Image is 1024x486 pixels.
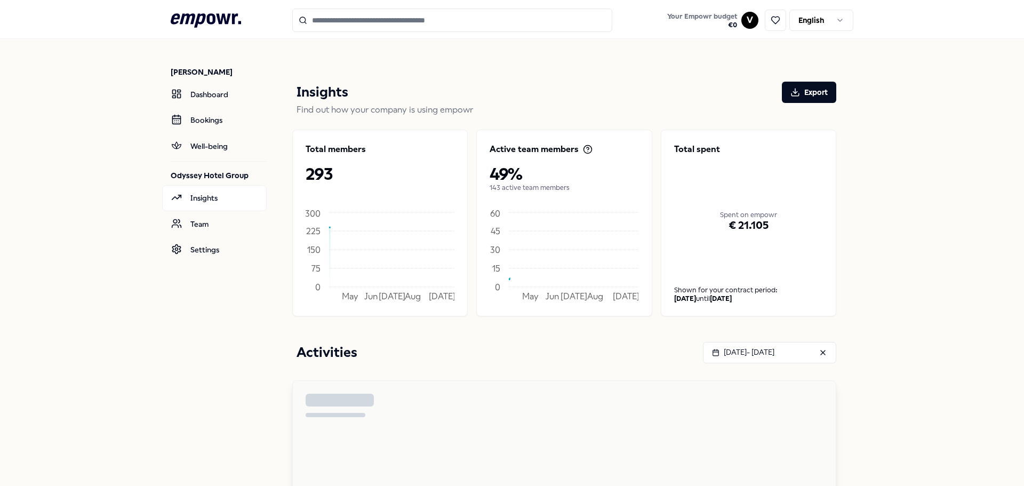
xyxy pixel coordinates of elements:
[162,107,267,133] a: Bookings
[305,209,321,219] tspan: 300
[546,291,559,301] tspan: Jun
[297,103,836,117] p: Find out how your company is using empowr
[587,291,603,301] tspan: Aug
[307,244,321,254] tspan: 150
[613,291,639,301] tspan: [DATE]
[663,9,741,31] a: Your Empowr budget€0
[405,291,421,301] tspan: Aug
[674,286,823,294] p: Shown for your contract period:
[710,294,732,302] b: [DATE]
[162,211,267,237] a: Team
[712,346,774,358] div: [DATE] - [DATE]
[490,244,500,254] tspan: 30
[667,12,737,21] span: Your Empowr budget
[162,185,267,211] a: Insights
[491,226,500,236] tspan: 45
[342,291,358,301] tspan: May
[379,291,405,301] tspan: [DATE]
[490,209,500,219] tspan: 60
[162,237,267,262] a: Settings
[667,21,737,29] span: € 0
[674,169,823,261] div: Spent on empowr
[674,294,696,302] b: [DATE]
[674,190,823,261] div: € 21.105
[162,133,267,159] a: Well-being
[674,143,823,156] p: Total spent
[171,170,267,181] p: Odyssey Hotel Group
[782,82,836,103] button: Export
[490,164,638,184] p: 49%
[315,282,321,292] tspan: 0
[495,282,500,292] tspan: 0
[492,263,500,273] tspan: 15
[490,184,638,192] p: 143 active team members
[741,12,758,29] button: V
[297,342,357,363] p: Activities
[162,82,267,107] a: Dashboard
[429,291,455,301] tspan: [DATE]
[703,342,836,363] button: [DATE]- [DATE]
[490,143,579,156] p: Active team members
[306,143,366,156] p: Total members
[561,291,587,301] tspan: [DATE]
[306,226,321,236] tspan: 225
[306,164,454,184] p: 293
[665,10,739,31] button: Your Empowr budget€0
[292,9,612,32] input: Search for products, categories or subcategories
[171,67,267,77] p: [PERSON_NAME]
[522,291,539,301] tspan: May
[364,291,378,301] tspan: Jun
[311,263,321,273] tspan: 75
[674,294,823,303] div: until
[297,82,348,103] p: Insights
